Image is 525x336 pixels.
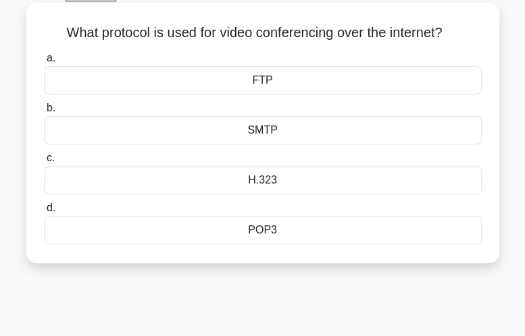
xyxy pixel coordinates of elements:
span: a. [47,52,55,63]
h5: What protocol is used for video conferencing over the internet? [43,24,483,42]
div: POP3 [44,216,482,244]
div: SMTP [44,116,482,144]
div: FTP [44,66,482,94]
span: d. [47,202,55,213]
span: b. [47,102,55,113]
span: c. [47,152,55,163]
div: H.323 [44,166,482,194]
